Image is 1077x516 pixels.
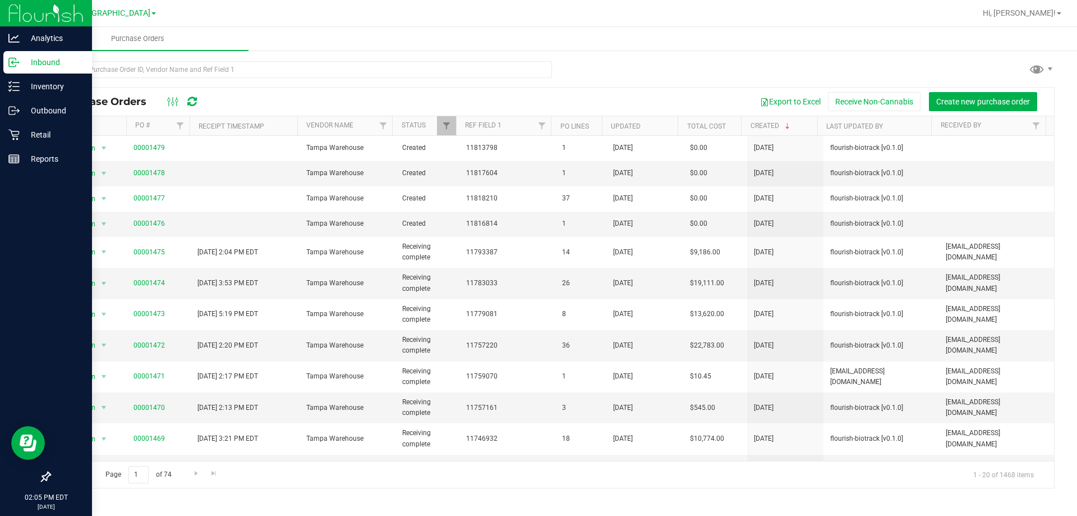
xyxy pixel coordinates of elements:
[936,97,1030,106] span: Create new purchase order
[465,121,501,129] a: Ref Field 1
[466,168,549,179] span: 11817604
[134,220,165,227] a: 00001476
[562,340,600,351] span: 36
[402,121,426,129] a: Status
[562,168,600,179] span: 1
[134,194,165,202] a: 00001477
[402,168,453,179] span: Created
[830,278,932,289] span: flourish-biotrack [v0.1.0]
[562,193,600,204] span: 37
[754,218,774,229] span: [DATE]
[8,81,20,92] inline-svg: Inventory
[687,122,726,130] a: Total Cost
[562,143,600,153] span: 1
[306,168,389,179] span: Tampa Warehouse
[690,278,724,289] span: $19,111.00
[613,309,633,319] span: [DATE]
[96,244,111,260] span: select
[754,371,774,382] span: [DATE]
[306,218,389,229] span: Tampa Warehouse
[306,371,389,382] span: Tampa Warehouse
[754,168,774,179] span: [DATE]
[96,276,111,291] span: select
[466,193,549,204] span: 11818210
[135,121,150,129] a: PO #
[690,309,724,319] span: $13,620.00
[20,104,87,117] p: Outbound
[11,426,45,460] iframe: Resource center
[466,309,549,319] span: 11779081
[929,92,1037,111] button: Create new purchase order
[562,278,600,289] span: 26
[20,31,87,45] p: Analytics
[613,193,633,204] span: [DATE]
[613,371,633,382] span: [DATE]
[754,193,774,204] span: [DATE]
[8,153,20,165] inline-svg: Reports
[199,122,264,130] a: Receipt Timestamp
[188,466,204,481] a: Go to the next page
[306,121,353,129] a: Vendor Name
[613,247,633,258] span: [DATE]
[197,340,258,351] span: [DATE] 2:20 PM EDT
[197,433,258,444] span: [DATE] 3:21 PM EDT
[690,340,724,351] span: $22,783.00
[613,218,633,229] span: [DATE]
[613,168,633,179] span: [DATE]
[613,143,633,153] span: [DATE]
[828,92,920,111] button: Receive Non-Cannabis
[946,241,1047,263] span: [EMAIL_ADDRESS][DOMAIN_NAME]
[466,278,549,289] span: 11783033
[8,129,20,140] inline-svg: Retail
[946,304,1047,325] span: [EMAIL_ADDRESS][DOMAIN_NAME]
[134,341,165,349] a: 00001472
[830,366,932,387] span: [EMAIL_ADDRESS][DOMAIN_NAME]
[5,492,87,503] p: 02:05 PM EDT
[830,403,932,413] span: flourish-biotrack [v0.1.0]
[374,116,392,135] a: Filter
[941,121,981,129] a: Received By
[830,247,932,258] span: flourish-biotrack [v0.1.0]
[402,366,453,387] span: Receiving complete
[402,428,453,449] span: Receiving complete
[830,193,932,204] span: flourish-biotrack [v0.1.0]
[306,143,389,153] span: Tampa Warehouse
[560,122,589,130] a: PO Lines
[830,433,932,444] span: flourish-biotrack [v0.1.0]
[96,191,111,207] span: select
[830,168,932,179] span: flourish-biotrack [v0.1.0]
[466,403,549,413] span: 11757161
[830,340,932,351] span: flourish-biotrack [v0.1.0]
[562,403,600,413] span: 3
[690,218,707,229] span: $0.00
[96,34,179,44] span: Purchase Orders
[562,433,600,444] span: 18
[690,143,707,153] span: $0.00
[466,371,549,382] span: 11759070
[8,57,20,68] inline-svg: Inbound
[134,169,165,177] a: 00001478
[96,466,181,483] span: Page of 74
[8,33,20,44] inline-svg: Analytics
[306,309,389,319] span: Tampa Warehouse
[20,56,87,69] p: Inbound
[964,466,1043,483] span: 1 - 20 of 1468 items
[206,466,222,481] a: Go to the last page
[134,404,165,412] a: 00001470
[197,309,258,319] span: [DATE] 5:19 PM EDT
[134,435,165,442] a: 00001469
[197,247,258,258] span: [DATE] 2:04 PM EDT
[1027,116,1046,135] a: Filter
[690,247,720,258] span: $9,186.00
[562,247,600,258] span: 14
[306,403,389,413] span: Tampa Warehouse
[946,272,1047,294] span: [EMAIL_ADDRESS][DOMAIN_NAME]
[20,80,87,93] p: Inventory
[754,143,774,153] span: [DATE]
[134,310,165,318] a: 00001473
[197,403,258,413] span: [DATE] 2:13 PM EDT
[96,216,111,232] span: select
[983,8,1056,17] span: Hi, [PERSON_NAME]!
[20,152,87,166] p: Reports
[306,278,389,289] span: Tampa Warehouse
